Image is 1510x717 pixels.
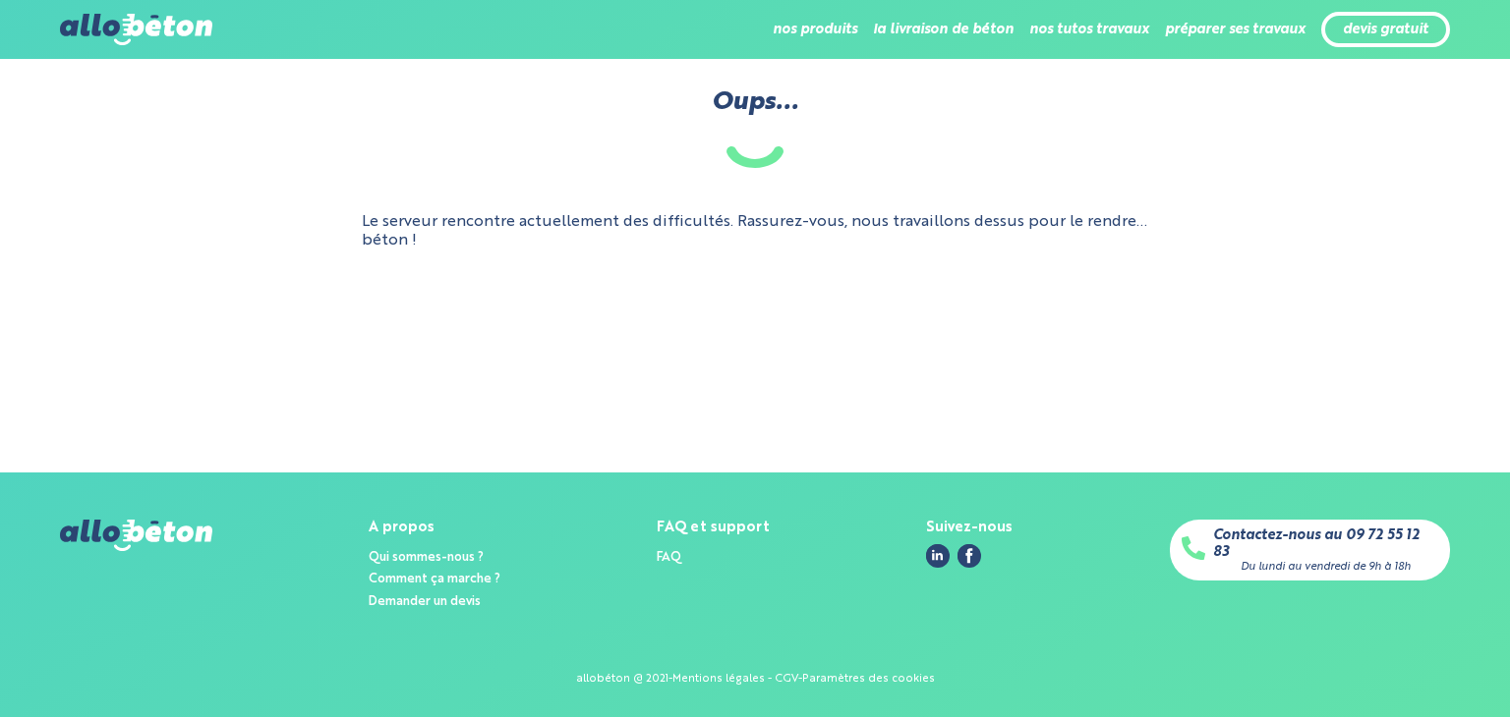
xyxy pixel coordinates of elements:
[60,14,211,45] img: allobéton
[773,6,857,53] li: nos produits
[775,673,798,685] a: CGV
[873,6,1014,53] li: la livraison de béton
[369,573,500,585] a: Comment ça marche ?
[1213,527,1438,560] a: Contactez-nous au 09 72 55 12 83
[1029,6,1149,53] li: nos tutos travaux
[798,673,802,686] div: -
[768,673,772,685] span: -
[668,673,672,686] div: -
[362,213,1148,249] p: Le serveur rencontre actuellement des difficultés. Rassurez-vous, nous travaillons dessus pour le...
[369,595,481,608] a: Demander un devis
[60,520,211,551] img: allobéton
[657,551,681,564] a: FAQ
[1241,561,1411,574] div: Du lundi au vendredi de 9h à 18h
[802,673,935,685] a: Paramètres des cookies
[657,520,770,536] div: FAQ et support
[369,520,500,536] div: A propos
[1343,22,1428,38] a: devis gratuit
[672,673,765,685] a: Mentions légales
[1165,6,1306,53] li: préparer ses travaux
[576,673,668,686] div: allobéton @ 2021
[926,520,1013,536] div: Suivez-nous
[369,551,484,564] a: Qui sommes-nous ?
